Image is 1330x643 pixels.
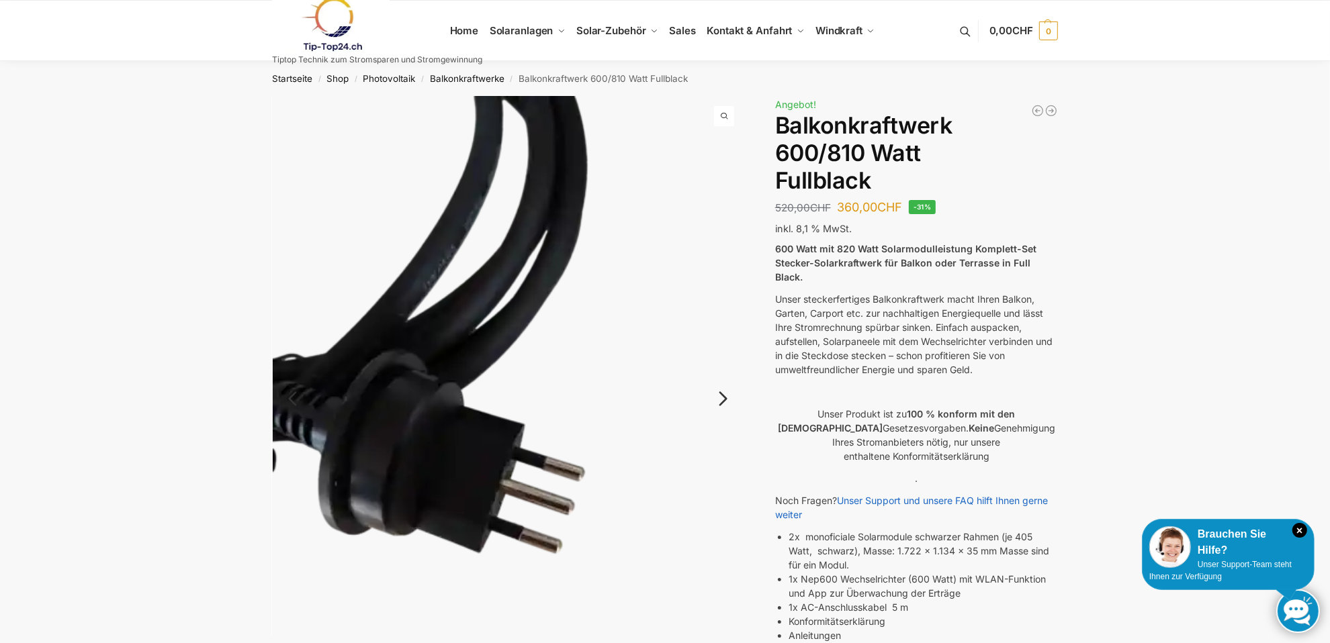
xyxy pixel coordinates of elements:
span: / [504,74,519,85]
span: CHF [810,201,831,214]
h1: Balkonkraftwerk 600/810 Watt Fullblack [775,112,1058,194]
div: Brauchen Sie Hilfe? [1149,526,1307,558]
a: Balkonkraftwerk 405/600 Watt erweiterbar [1045,104,1058,117]
a: Balkonkraftwerke [430,73,504,84]
li: 2x monoficiale Solarmodule schwarzer Rahmen (je 405 Watt, schwarz), Masse: 1.722 x 1.134 x 35 mm ... [789,530,1058,572]
strong: 600 Watt mit 820 Watt Solarmodulleistung Komplett-Set Stecker-Solarkraftwerk für Balkon oder Terr... [775,243,1036,283]
p: Unser steckerfertiges Balkonkraftwerk macht Ihren Balkon, Garten, Carport etc. zur nachhaltigen E... [775,292,1058,377]
span: -31% [909,200,936,214]
span: / [312,74,326,85]
span: Solaranlagen [490,24,553,37]
a: Photovoltaik [363,73,416,84]
p: Noch Fragen? [775,493,1058,522]
span: Unser Support-Team steht Ihnen zur Verfügung [1149,560,1292,581]
span: 0 [1039,21,1058,40]
bdi: 360,00 [837,200,902,214]
strong: Keine [969,422,994,434]
span: inkl. 8,1 % MwSt. [775,223,852,234]
a: Balkonkraftwerk 445/600 Watt Bificial [1031,104,1045,117]
a: Kontakt & Anfahrt [701,1,810,61]
span: / [349,74,363,85]
i: Schließen [1292,523,1307,538]
li: 1x Nep600 Wechselrichter (600 Watt) mit WLAN-Funktion und App zur Überwachung der Erträge [789,572,1058,600]
strong: 100 % konform mit den [DEMOGRAPHIC_DATA] [778,408,1016,434]
span: CHF [1012,24,1033,37]
img: Customer service [1149,526,1191,568]
span: Angebot! [775,99,816,110]
a: Solar-Zubehör [571,1,664,61]
span: Kontakt & Anfahrt [707,24,792,37]
a: Solaranlagen [484,1,570,61]
a: Shop [326,73,349,84]
a: Startseite [272,73,312,84]
a: Windkraft [810,1,881,61]
span: 0,00 [989,24,1033,37]
a: 0,00CHF 0 [989,11,1058,51]
a: Sales [664,1,701,61]
li: 1x AC-Anschlusskabel 5 m [789,600,1058,614]
span: Sales [669,24,696,37]
span: CHF [877,200,902,214]
span: / [416,74,430,85]
p: Tiptop Technik zum Stromsparen und Stromgewinnung [272,56,482,64]
a: Unser Support und unsere FAQ hilft Ihnen gerne weiter [775,495,1048,520]
span: Windkraft [815,24,862,37]
span: Solar-Zubehör [576,24,646,37]
li: Anleitungen [789,628,1058,642]
p: Unser Produkt ist zu Gesetzesvorgaben. Genehmigung Ihres Stromanbieters nötig, nur unsere enthalt... [775,407,1058,463]
nav: Breadcrumb [249,61,1082,96]
bdi: 520,00 [775,201,831,214]
img: Balkonkraftwerk 600/810 Watt Fullblack 7 [744,96,1215,618]
li: Konformitätserklärung [789,614,1058,628]
p: . [775,471,1058,485]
